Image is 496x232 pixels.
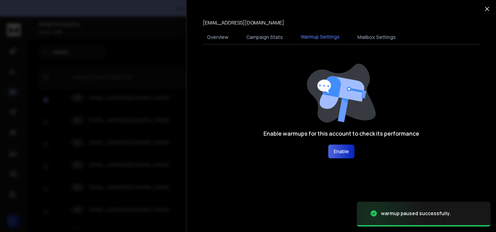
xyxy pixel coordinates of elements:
[307,64,376,123] img: image
[203,30,232,45] button: Overview
[242,30,287,45] button: Campaign Stats
[297,29,344,45] button: Warmup Settings
[263,129,419,138] h1: Enable warmups for this account to check its performance
[203,19,284,26] p: [EMAIL_ADDRESS][DOMAIN_NAME]
[381,210,451,217] div: warmup paused successfully.
[353,30,400,45] button: Mailbox Settings
[328,145,354,158] button: Enable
